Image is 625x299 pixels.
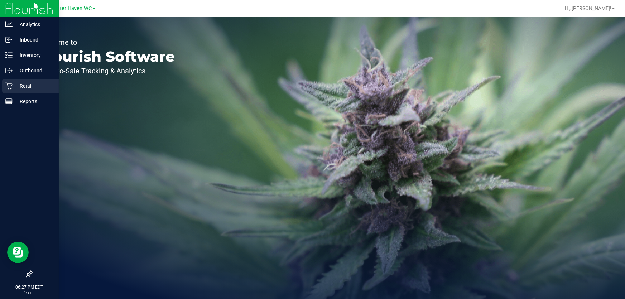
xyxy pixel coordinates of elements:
inline-svg: Outbound [5,67,13,74]
p: Welcome to [39,39,175,46]
inline-svg: Retail [5,82,13,90]
inline-svg: Inventory [5,52,13,59]
p: Seed-to-Sale Tracking & Analytics [39,67,175,74]
p: Flourish Software [39,49,175,64]
p: 06:27 PM EDT [3,284,56,290]
p: [DATE] [3,290,56,296]
p: Retail [13,82,56,90]
p: Analytics [13,20,56,29]
p: Inbound [13,35,56,44]
p: Outbound [13,66,56,75]
p: Reports [13,97,56,106]
iframe: Resource center [7,242,29,263]
span: Winter Haven WC [51,5,92,11]
inline-svg: Reports [5,98,13,105]
p: Inventory [13,51,56,59]
inline-svg: Analytics [5,21,13,28]
span: Hi, [PERSON_NAME]! [565,5,611,11]
inline-svg: Inbound [5,36,13,43]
